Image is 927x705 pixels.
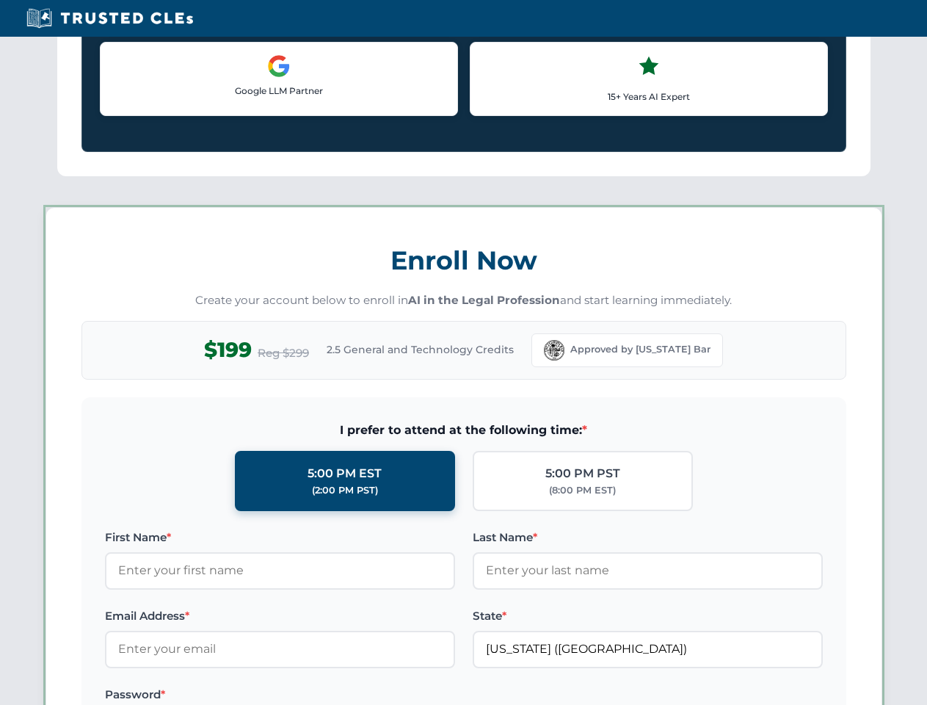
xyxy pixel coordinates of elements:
span: 2.5 General and Technology Credits [327,341,514,358]
div: 5:00 PM EST [308,464,382,483]
label: Email Address [105,607,455,625]
input: Enter your first name [105,552,455,589]
input: Florida (FL) [473,631,823,668]
strong: AI in the Legal Profession [408,293,560,307]
label: Password [105,686,455,704]
input: Enter your email [105,631,455,668]
label: First Name [105,529,455,546]
div: 5:00 PM PST [545,464,620,483]
input: Enter your last name [473,552,823,589]
div: (2:00 PM PST) [312,483,378,498]
span: $199 [204,333,252,366]
img: Florida Bar [544,340,564,361]
p: Google LLM Partner [112,84,446,98]
span: I prefer to attend at the following time: [105,421,823,440]
span: Approved by [US_STATE] Bar [570,342,710,357]
span: Reg $299 [258,344,309,362]
img: Google [267,54,291,78]
h3: Enroll Now [81,237,846,283]
label: Last Name [473,529,823,546]
p: Create your account below to enroll in and start learning immediately. [81,292,846,309]
label: State [473,607,823,625]
div: (8:00 PM EST) [549,483,616,498]
p: 15+ Years AI Expert [482,90,815,104]
img: Trusted CLEs [22,7,197,29]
